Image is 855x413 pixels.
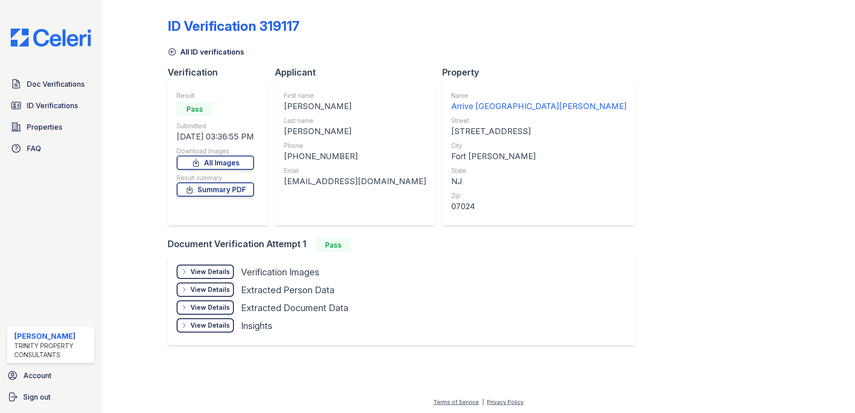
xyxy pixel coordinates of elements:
[7,97,94,114] a: ID Verifications
[451,100,626,113] div: Arrive [GEOGRAPHIC_DATA][PERSON_NAME]
[451,116,626,125] div: Street
[7,75,94,93] a: Doc Verifications
[177,91,254,100] div: Result
[284,116,426,125] div: Last name
[14,331,91,341] div: [PERSON_NAME]
[27,122,62,132] span: Properties
[27,143,41,154] span: FAQ
[451,91,626,100] div: Name
[241,266,319,278] div: Verification Images
[451,141,626,150] div: City
[190,303,230,312] div: View Details
[241,284,334,296] div: Extracted Person Data
[482,399,484,405] div: |
[4,29,98,46] img: CE_Logo_Blue-a8612792a0a2168367f1c8372b55b34899dd931a85d93a1a3d3e32e68fde9ad4.png
[14,341,91,359] div: Trinity Property Consultants
[177,173,254,182] div: Result summary
[284,125,426,138] div: [PERSON_NAME]
[451,175,626,188] div: NJ
[168,66,275,79] div: Verification
[177,156,254,170] a: All Images
[190,321,230,330] div: View Details
[433,399,479,405] a: Terms of Service
[284,91,426,100] div: First name
[451,191,626,200] div: Zip
[241,320,272,332] div: Insights
[817,377,846,404] iframe: chat widget
[4,367,98,384] a: Account
[27,79,85,89] span: Doc Verifications
[23,392,51,402] span: Sign out
[451,200,626,213] div: 07024
[284,175,426,188] div: [EMAIL_ADDRESS][DOMAIN_NAME]
[284,150,426,163] div: [PHONE_NUMBER]
[241,302,348,314] div: Extracted Document Data
[177,102,212,116] div: Pass
[177,147,254,156] div: Download Images
[284,141,426,150] div: Phone
[168,238,643,252] div: Document Verification Attempt 1
[27,100,78,111] span: ID Verifications
[177,122,254,131] div: Submitted
[168,46,244,57] a: All ID verifications
[7,139,94,157] a: FAQ
[451,91,626,113] a: Name Arrive [GEOGRAPHIC_DATA][PERSON_NAME]
[190,267,230,276] div: View Details
[168,18,300,34] div: ID Verification 319117
[190,285,230,294] div: View Details
[7,118,94,136] a: Properties
[451,166,626,175] div: State
[177,182,254,197] a: Summary PDF
[4,388,98,406] a: Sign out
[275,66,442,79] div: Applicant
[177,131,254,143] div: [DATE] 03:36:55 PM
[315,238,351,252] div: Pass
[451,125,626,138] div: [STREET_ADDRESS]
[442,66,643,79] div: Property
[284,166,426,175] div: Email
[23,370,51,381] span: Account
[451,150,626,163] div: Fort [PERSON_NAME]
[284,100,426,113] div: [PERSON_NAME]
[487,399,524,405] a: Privacy Policy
